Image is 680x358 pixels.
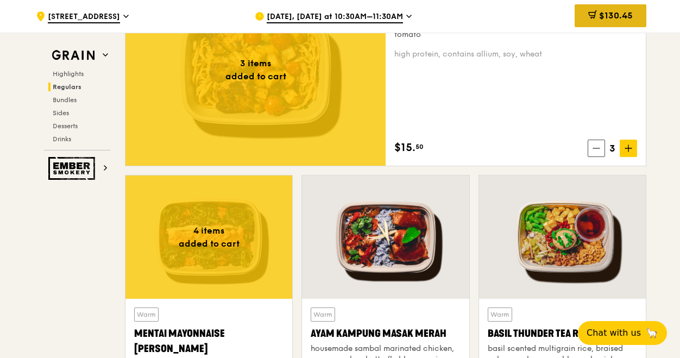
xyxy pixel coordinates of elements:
[311,326,460,341] div: Ayam Kampung Masak Merah
[645,326,658,340] span: 🦙
[48,46,98,65] img: Grain web logo
[599,10,633,21] span: $130.45
[267,11,403,23] span: [DATE], [DATE] at 10:30AM–11:30AM
[394,49,637,60] div: high protein, contains allium, soy, wheat
[48,157,98,180] img: Ember Smokery web logo
[415,142,424,151] span: 50
[53,96,77,104] span: Bundles
[134,326,284,356] div: Mentai Mayonnaise [PERSON_NAME]
[53,135,71,143] span: Drinks
[53,109,69,117] span: Sides
[488,326,637,341] div: Basil Thunder Tea Rice
[587,326,641,340] span: Chat with us
[53,83,81,91] span: Regulars
[394,140,415,156] span: $15.
[605,141,620,156] span: 3
[134,307,159,322] div: Warm
[53,122,78,130] span: Desserts
[488,307,512,322] div: Warm
[311,307,335,322] div: Warm
[578,321,667,345] button: Chat with us🦙
[48,11,120,23] span: [STREET_ADDRESS]
[53,70,84,78] span: Highlights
